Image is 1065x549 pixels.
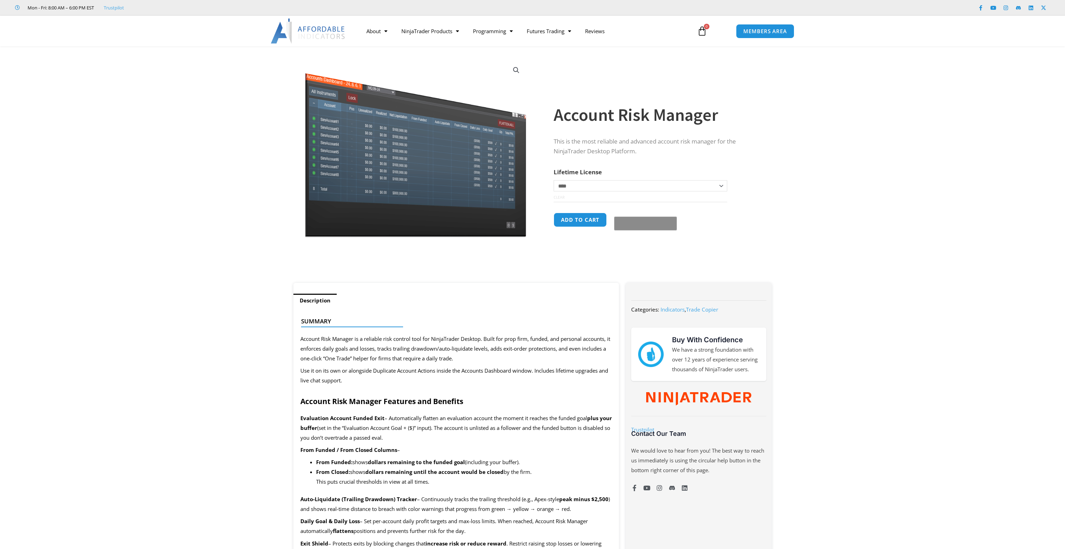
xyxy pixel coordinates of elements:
[736,24,794,38] a: MEMBERS AREA
[559,496,608,503] b: peak minus $2,500
[554,195,564,200] a: Clear options
[300,446,397,453] b: From Funded / From Closed Columns
[301,318,606,325] h4: Summary
[394,23,466,39] a: NinjaTrader Products
[687,21,717,41] a: 0
[646,392,751,405] img: NinjaTrader Wordmark color RGB | Affordable Indicators – NinjaTrader
[631,430,766,438] h3: Contact Our Team
[614,217,677,230] button: Buy with GPay
[300,496,417,503] b: Auto-Liquidate (Trailing Drawdown) Tracker
[631,426,654,433] a: Trustpilot
[333,527,353,534] b: flattens
[316,468,350,475] b: From Closed:
[631,446,766,475] p: We would love to hear from you! The best way to reach us immediately is using the circular help b...
[672,335,759,345] h3: Buy With Confidence
[554,168,602,176] label: Lifetime License
[359,23,689,39] nav: Menu
[510,64,523,76] a: View full-screen image gallery
[359,23,394,39] a: About
[465,459,520,466] span: (including your buffer).
[353,527,466,534] span: positions and prevents further risk for the day.
[631,306,659,313] span: Categories:
[300,540,328,547] b: Exit Shield
[365,468,504,475] b: dollars remaining until the account would be closed
[316,478,429,485] span: This puts crucial thresholds in view at all times.
[554,137,758,157] p: This is the most reliable and advanced account risk manager for the NinjaTrader Desktop Platform.
[385,415,587,422] span: – Automatically flatten an evaluation account the moment it reaches the funded goal
[300,367,608,384] span: Use it on its own or alongside Duplicate Account Actions inside the Accounts Dashboard window. In...
[303,59,528,237] img: Screenshot 2024-08-26 15462845454
[316,459,352,466] b: From Funded:
[425,540,506,547] b: increase risk or reduce reward
[743,29,787,34] span: MEMBERS AREA
[704,24,709,29] span: 0
[672,345,759,374] p: We have a strong foundation with over 12 years of experience serving thousands of NinjaTrader users.
[300,424,610,441] span: (set in the “Evaluation Account Goal + ($)” input). The account is unlisted as a follower and the...
[661,306,718,313] span: ,
[300,518,360,525] b: Daily Goal & Daily Loss
[300,335,610,362] span: Account Risk Manager is a reliable risk control tool for NinjaTrader Desktop. Built for prop firm...
[104,3,124,12] a: Trustpilot
[638,342,663,367] img: mark thumbs good 43913 | Affordable Indicators – NinjaTrader
[300,518,588,534] span: – Set per-account daily profit targets and max-loss limits. When reached, Account Risk Manager au...
[466,23,520,39] a: Programming
[554,213,607,227] button: Add to cart
[352,459,368,466] span: shows
[504,468,532,475] span: by the firm.
[300,415,385,422] b: Evaluation Account Funded Exit
[300,397,612,406] h2: Account Risk Manager Features and Benefits
[578,23,612,39] a: Reviews
[293,294,337,307] a: Description
[661,306,685,313] a: Indicators
[417,496,559,503] span: – Continuously tracks the trailing threshold (e.g., Apex-style
[328,540,425,547] span: – Protects exits by blocking changes that
[368,459,465,466] b: dollars remaining to the funded goal
[397,446,400,453] span: –
[520,23,578,39] a: Futures Trading
[686,306,718,313] a: Trade Copier
[350,468,365,475] span: shows
[300,415,612,431] b: plus your buffer
[554,103,758,127] h1: Account Risk Manager
[26,3,94,12] span: Mon - Fri: 8:00 AM – 6:00 PM EST
[271,19,346,44] img: LogoAI | Affordable Indicators – NinjaTrader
